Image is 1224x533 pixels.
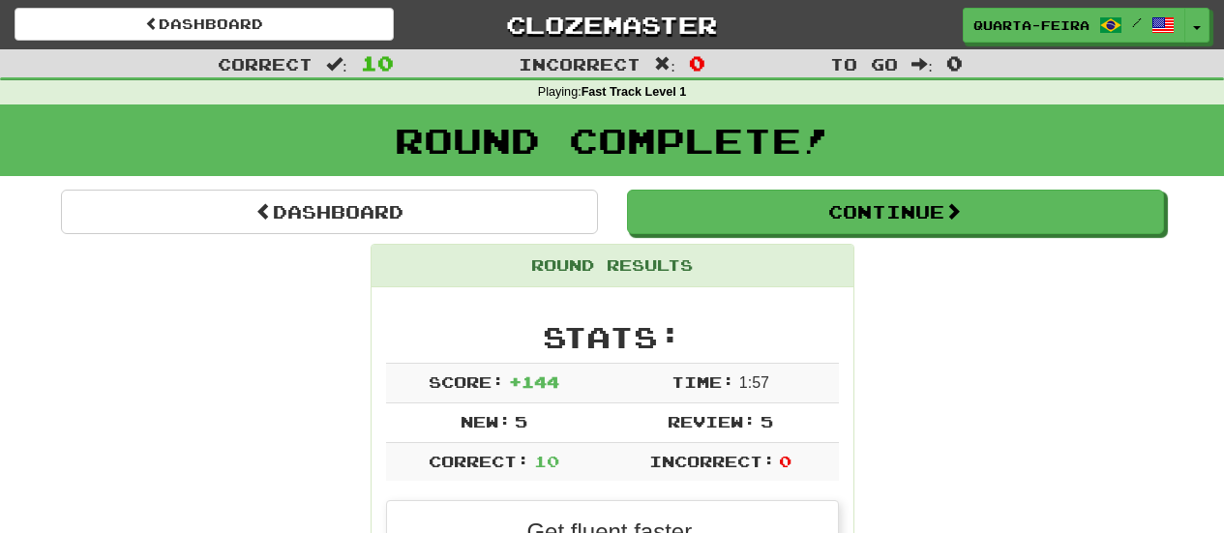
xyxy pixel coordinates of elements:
[946,51,963,74] span: 0
[519,54,641,74] span: Incorrect
[582,85,687,99] strong: Fast Track Level 1
[218,54,313,74] span: Correct
[429,452,529,470] span: Correct:
[515,412,527,430] span: 5
[534,452,559,470] span: 10
[668,412,756,430] span: Review:
[973,16,1090,34] span: Quarta-feira
[509,372,559,391] span: + 144
[372,245,853,287] div: Round Results
[963,8,1185,43] a: Quarta-feira /
[15,8,394,41] a: Dashboard
[461,412,511,430] span: New:
[1132,15,1142,29] span: /
[779,452,791,470] span: 0
[7,121,1217,160] h1: Round Complete!
[429,372,504,391] span: Score:
[627,190,1164,234] button: Continue
[326,56,347,73] span: :
[361,51,394,74] span: 10
[739,374,769,391] span: 1 : 57
[761,412,773,430] span: 5
[830,54,898,74] span: To go
[61,190,598,234] a: Dashboard
[386,321,839,353] h2: Stats:
[911,56,933,73] span: :
[654,56,675,73] span: :
[423,8,802,42] a: Clozemaster
[689,51,705,74] span: 0
[672,372,734,391] span: Time:
[649,452,775,470] span: Incorrect:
